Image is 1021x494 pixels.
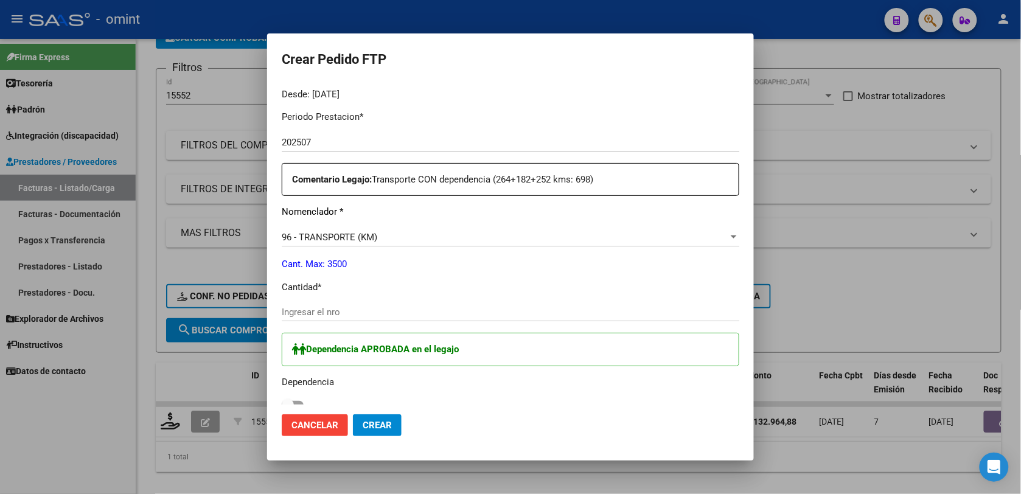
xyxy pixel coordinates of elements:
[282,232,377,243] span: 96 - TRANSPORTE (KM)
[306,344,459,355] strong: Dependencia APROBADA en el legajo
[292,173,739,187] p: Transporte CON dependencia (264+182+252 kms: 698)
[282,280,739,294] p: Cantidad
[282,375,739,389] p: Dependencia
[291,420,338,431] span: Cancelar
[980,453,1009,482] div: Open Intercom Messenger
[282,88,739,102] div: Desde: [DATE]
[282,48,739,71] h2: Crear Pedido FTP
[353,414,402,436] button: Crear
[282,205,739,219] p: Nomenclador *
[282,110,739,124] p: Periodo Prestacion
[282,414,348,436] button: Cancelar
[282,257,739,271] p: Cant. Max: 3500
[292,174,372,185] strong: Comentario Legajo:
[363,420,392,431] span: Crear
